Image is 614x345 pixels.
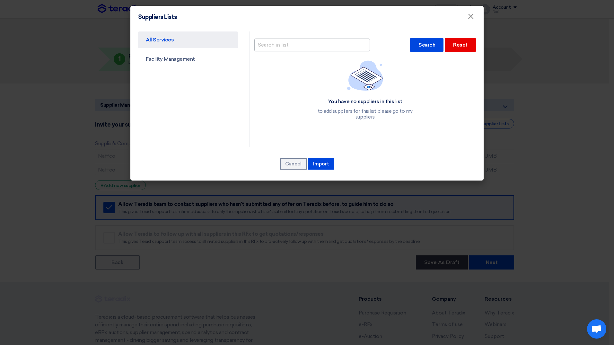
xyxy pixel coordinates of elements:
[280,158,307,170] button: Cancel
[254,39,370,51] input: Search in list...
[587,319,606,339] div: Open chat
[138,13,177,21] h4: Suppliers Lists
[311,108,420,120] div: to add suppliers for this list please go to my suppliers
[138,31,238,48] a: All Services
[410,38,443,52] div: Search
[311,98,420,105] div: You have no suppliers in this list
[308,158,334,170] button: Import
[138,51,238,67] a: Facility Management
[445,38,476,52] div: Reset
[347,60,383,91] img: empty_state_list.svg
[462,10,479,23] button: Close
[468,12,474,24] span: ×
